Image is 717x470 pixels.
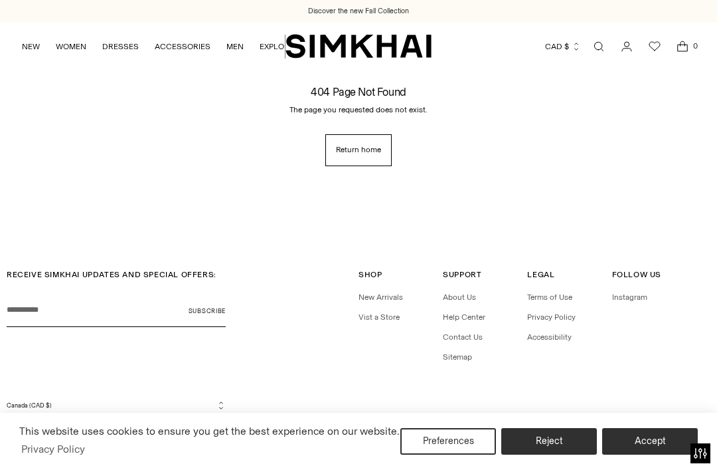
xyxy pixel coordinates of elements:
[602,428,698,455] button: Accept
[226,32,244,61] a: MEN
[7,270,216,279] span: RECEIVE SIMKHAI UPDATES AND SPECIAL OFFERS:
[443,270,481,279] span: Support
[443,312,485,322] a: Help Center
[289,104,428,116] p: The page you requested does not exist.
[22,32,40,61] a: NEW
[612,293,647,302] a: Instagram
[527,312,576,322] a: Privacy Policy
[527,270,554,279] span: Legal
[613,33,640,60] a: Go to the account page
[527,332,572,342] a: Accessibility
[102,32,139,61] a: DRESSES
[358,270,382,279] span: Shop
[443,352,472,362] a: Sitemap
[260,32,294,61] a: EXPLORE
[612,270,661,279] span: Follow Us
[336,144,381,156] span: Return home
[443,293,476,302] a: About Us
[443,332,483,342] a: Contact Us
[19,425,400,437] span: This website uses cookies to ensure you get the best experience on our website.
[689,40,701,52] span: 0
[545,32,581,61] button: CAD $
[325,134,392,166] a: Return home
[155,32,210,61] a: ACCESSORIES
[586,33,612,60] a: Open search modal
[189,294,226,327] button: Subscribe
[358,293,403,302] a: New Arrivals
[400,428,496,455] button: Preferences
[7,400,226,410] button: Canada (CAD $)
[641,33,668,60] a: Wishlist
[527,293,572,302] a: Terms of Use
[669,33,696,60] a: Open cart modal
[308,6,409,17] a: Discover the new Fall Collection
[358,312,400,322] a: Vist a Store
[311,86,406,98] h1: 404 Page Not Found
[285,33,432,59] a: SIMKHAI
[501,428,597,455] button: Reject
[56,32,86,61] a: WOMEN
[19,439,87,459] a: Privacy Policy (opens in a new tab)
